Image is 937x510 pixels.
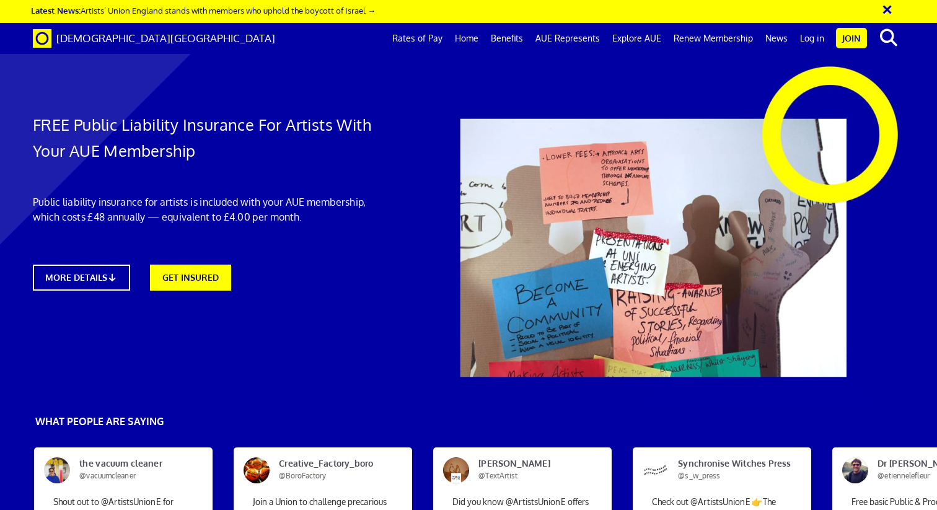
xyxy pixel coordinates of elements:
span: Synchronise Witches Press [669,457,788,482]
strong: Latest News: [31,5,81,15]
span: @TextArtist [478,471,517,480]
span: @s_w_press [678,471,720,480]
a: GET INSURED [150,265,231,291]
a: Join [836,28,867,48]
span: [PERSON_NAME] [469,457,588,482]
button: search [869,25,907,51]
a: News [759,23,794,54]
a: Log in [794,23,830,54]
a: AUE Represents [529,23,606,54]
a: MORE DETAILS [33,265,131,291]
a: Latest News:Artists’ Union England stands with members who uphold the boycott of Israel → [31,5,376,15]
a: Brand [DEMOGRAPHIC_DATA][GEOGRAPHIC_DATA] [24,23,284,54]
span: the vacuum cleaner [70,457,189,482]
h1: FREE Public Liability Insurance For Artists With Your AUE Membership [33,112,385,164]
span: @vacuumcleaner [79,471,135,480]
a: Benefits [485,23,529,54]
p: Public liability insurance for artists is included with your AUE membership, which costs £48 annu... [33,195,385,224]
a: Home [449,23,485,54]
a: Explore AUE [606,23,667,54]
span: Creative_Factory_boro [270,457,389,482]
a: Renew Membership [667,23,759,54]
a: Rates of Pay [386,23,449,54]
span: @etiennelefleur [878,471,930,480]
span: @BoroFactory [279,471,326,480]
span: [DEMOGRAPHIC_DATA][GEOGRAPHIC_DATA] [56,32,275,45]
